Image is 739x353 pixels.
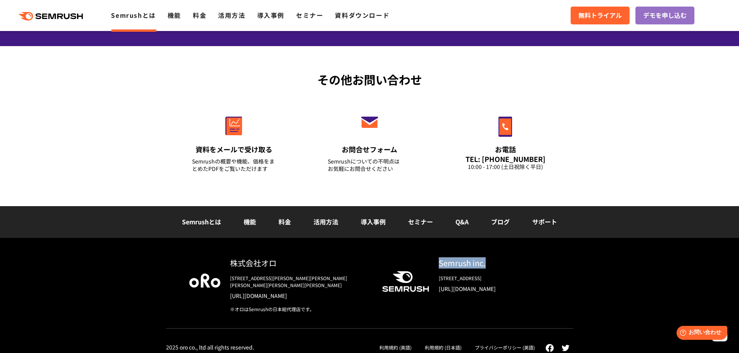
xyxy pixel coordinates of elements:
[643,10,687,21] span: デモを申し込む
[230,292,370,300] a: [URL][DOMAIN_NAME]
[192,145,276,154] div: 資料をメールで受け取る
[189,274,220,288] img: oro company
[635,7,694,24] a: デモを申し込む
[439,275,550,282] div: [STREET_ADDRESS]
[166,344,254,351] div: 2025 oro co., ltd all rights reserved.
[670,323,730,344] iframe: Help widget launcher
[571,7,630,24] a: 無料トライアル
[244,217,256,226] a: 機能
[361,217,386,226] a: 導入事例
[562,345,569,351] img: twitter
[296,10,323,20] a: セミナー
[257,10,284,20] a: 導入事例
[230,275,370,289] div: [STREET_ADDRESS][PERSON_NAME][PERSON_NAME][PERSON_NAME][PERSON_NAME][PERSON_NAME]
[313,217,338,226] a: 活用方法
[464,145,547,154] div: お電話
[328,145,412,154] div: お問合せフォーム
[312,100,428,182] a: お問合せフォーム Semrushについての不明点はお気軽にお問合せください
[279,217,291,226] a: 料金
[230,306,370,313] div: ※オロはSemrushの日本総代理店です。
[111,10,156,20] a: Semrushとは
[166,71,573,88] div: その他お問い合わせ
[168,10,181,20] a: 機能
[425,344,462,351] a: 利用規約 (日本語)
[532,217,557,226] a: サポート
[193,10,206,20] a: 料金
[578,10,622,21] span: 無料トライアル
[176,100,292,182] a: 資料をメールで受け取る Semrushの概要や機能、価格をまとめたPDFをご覧いただけます
[192,158,276,172] div: Semrushの概要や機能、価格をまとめたPDFをご覧いただけます
[335,10,389,20] a: 資料ダウンロード
[408,217,433,226] a: セミナー
[230,257,370,269] div: 株式会社オロ
[218,10,245,20] a: 活用方法
[475,344,535,351] a: プライバシーポリシー (英語)
[379,344,412,351] a: 利用規約 (英語)
[439,257,550,269] div: Semrush inc.
[545,344,554,352] img: facebook
[464,155,547,163] div: TEL: [PHONE_NUMBER]
[439,285,550,293] a: [URL][DOMAIN_NAME]
[491,217,510,226] a: ブログ
[455,217,469,226] a: Q&A
[464,163,547,170] div: 10:00 - 17:00 (土日祝除く平日)
[182,217,221,226] a: Semrushとは
[328,158,412,172] div: Semrushについての不明点は お気軽にお問合せください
